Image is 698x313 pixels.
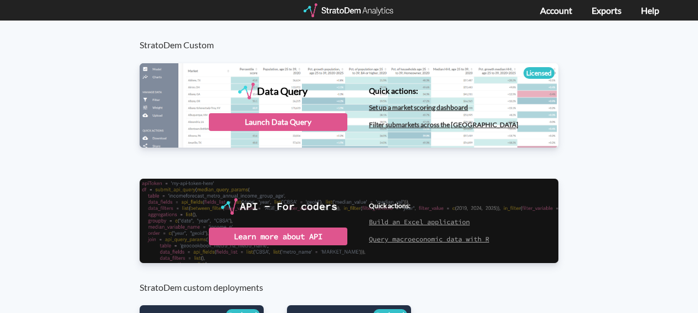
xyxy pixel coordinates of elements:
[369,87,519,95] h4: Quick actions:
[209,228,347,245] div: Learn more about API
[257,83,307,99] div: Data Query
[369,120,519,129] a: Filter submarkets across the [GEOGRAPHIC_DATA]
[369,103,468,112] a: Set up a market scoring dashboard
[209,113,347,131] div: Launch Data Query
[369,218,470,226] a: Build an Excel application
[140,21,570,50] h3: StratoDem Custom
[540,5,572,16] a: Account
[369,202,489,209] h4: Quick actions:
[369,235,489,243] a: Query macroeconomic data with R
[592,5,622,16] a: Exports
[641,5,659,16] a: Help
[523,67,555,79] div: Licensed
[140,263,570,292] h3: StratoDem custom deployments
[240,198,337,215] div: API - For coders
